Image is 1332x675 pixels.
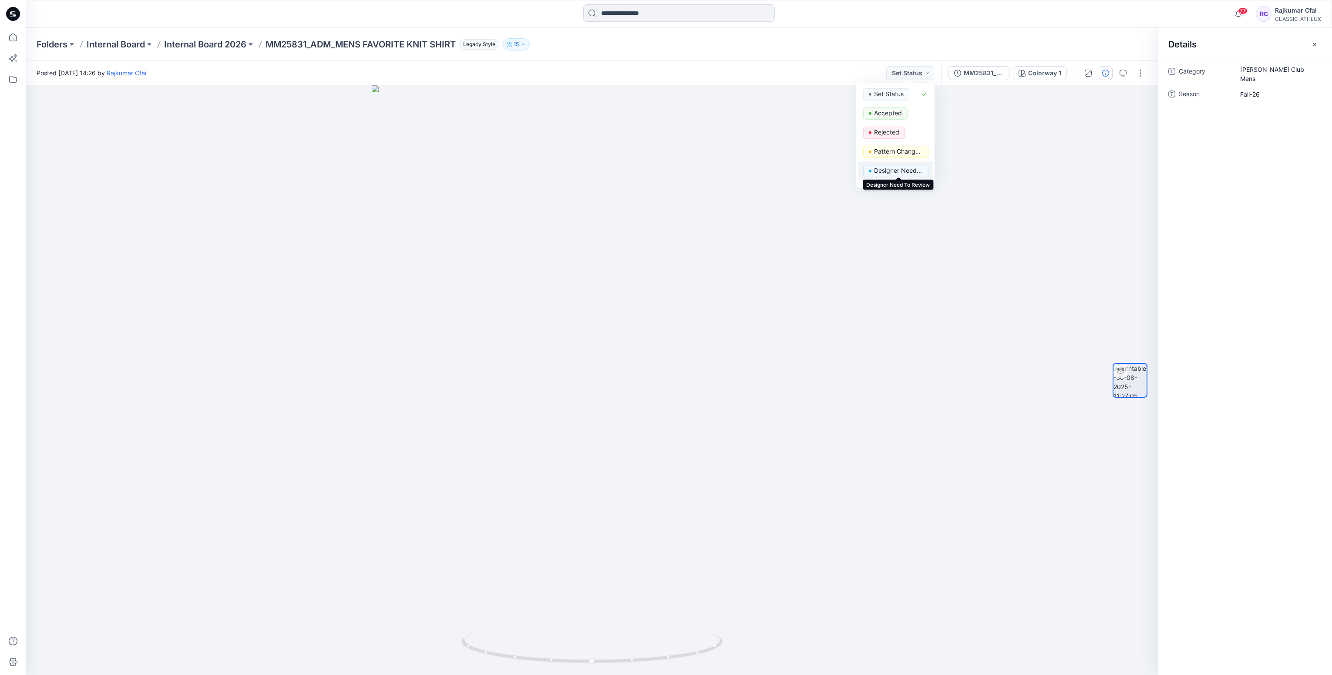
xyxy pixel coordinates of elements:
[1256,6,1271,22] div: RC
[1275,5,1321,16] div: Rajkumar Cfai
[1168,39,1197,50] h2: Details
[1099,66,1113,80] button: Details
[874,88,904,100] p: Set Status
[503,38,530,50] button: 15
[87,38,145,50] a: Internal Board
[459,39,499,50] span: Legacy Style
[1179,89,1231,101] span: Season
[1028,68,1061,78] div: Colorway 1
[1240,65,1316,83] span: Sams Club Mens
[1275,16,1321,22] div: CLASSIC_ATHLUX
[964,68,1004,78] div: MM25831_ADM_MENS FAVORITE KNIT SHIRT-08-29-25
[1179,66,1231,84] span: Category
[874,107,902,119] p: Accepted
[949,66,1009,80] button: MM25831_ADM_MENS FAVORITE KNIT SHIRT-08-29-25
[514,40,519,49] p: 15
[456,38,499,50] button: Legacy Style
[1240,90,1316,99] span: Fall-26
[164,38,246,50] a: Internal Board 2026
[1238,7,1248,14] span: 77
[1113,364,1147,397] img: turntable-30-08-2025-11:27:05
[37,38,67,50] a: Folders
[874,146,923,157] p: Pattern Changes Requested
[266,38,456,50] p: MM25831_ADM_MENS FAVORITE KNIT SHIRT
[874,184,923,195] p: Dropped \ Not proceeding
[1013,66,1067,80] button: Colorway 1
[874,127,899,138] p: Rejected
[107,69,146,77] a: Rajkumar Cfai
[874,165,923,176] p: Designer Need To Review
[37,68,146,77] span: Posted [DATE] 14:26 by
